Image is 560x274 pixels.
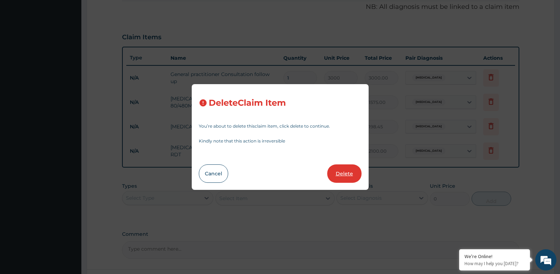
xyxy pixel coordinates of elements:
[199,139,362,143] p: Kindly note that this action is irreversible
[209,98,286,108] h3: Delete Claim Item
[116,4,133,21] div: Minimize live chat window
[464,261,525,267] p: How may I help you today?
[41,89,98,161] span: We're online!
[327,164,362,183] button: Delete
[464,253,525,260] div: We're Online!
[37,40,119,49] div: Chat with us now
[199,164,228,183] button: Cancel
[4,193,135,218] textarea: Type your message and hit 'Enter'
[199,124,362,128] p: You’re about to delete this claim item , click delete to continue.
[13,35,29,53] img: d_794563401_company_1708531726252_794563401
